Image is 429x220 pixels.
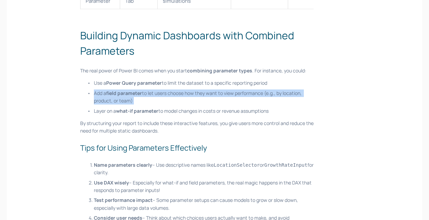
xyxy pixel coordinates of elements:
[94,79,314,87] p: Use a to limit the dataset to a specific reporting period
[94,107,314,115] p: Layer on a to model changes in costs or revenue assumptions
[94,196,314,212] p: – Some parameter setups can cause models to grow or slow down, especially with large data volumes.
[116,108,158,114] strong: what-if parameter
[80,28,314,58] h2: Building Dynamic Dashboards with Combined Parameters
[94,197,153,203] strong: Test performance impact
[94,179,314,194] p: – Especially for what-if and field parameters, the real magic happens in the DAX that responds to...
[187,67,252,74] strong: combining parameter types
[80,120,314,135] p: By structuring your report to include these interactive features, you give users more control and...
[94,90,314,105] p: Add a to let users choose how they want to view performance (e.g., by location, product, or team)
[264,162,307,168] code: GrowthRateInput
[94,162,152,168] strong: Name parameters clearly
[94,161,314,177] p: – Use descriptive names like or for clarity.
[80,67,314,74] p: The real power of Power BI comes when you start . For instance, you could:
[106,90,142,96] strong: field parameter
[80,142,314,154] h3: Tips for Using Parameters Effectively
[94,179,129,186] strong: Use DAX wisely
[106,80,162,86] strong: Power Query parameter
[214,162,260,168] code: LocationSelector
